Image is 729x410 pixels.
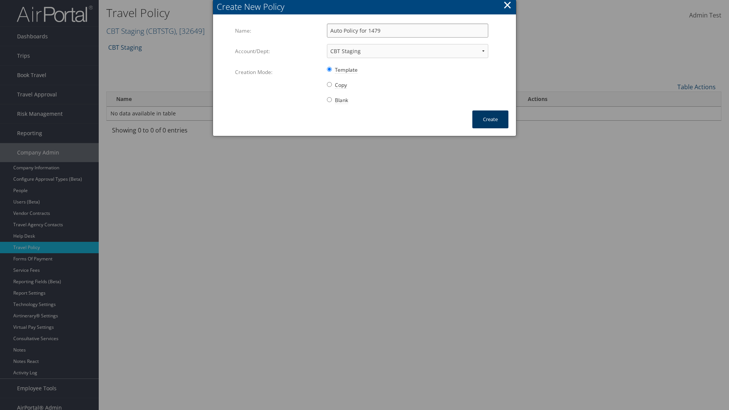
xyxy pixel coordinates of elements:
[335,96,348,104] span: Blank
[217,1,516,13] div: Create New Policy
[335,66,358,74] span: Template
[235,44,321,58] label: Account/Dept:
[235,24,321,38] label: Name:
[235,65,321,79] label: Creation Mode:
[335,81,347,89] span: Copy
[472,110,508,128] button: Create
